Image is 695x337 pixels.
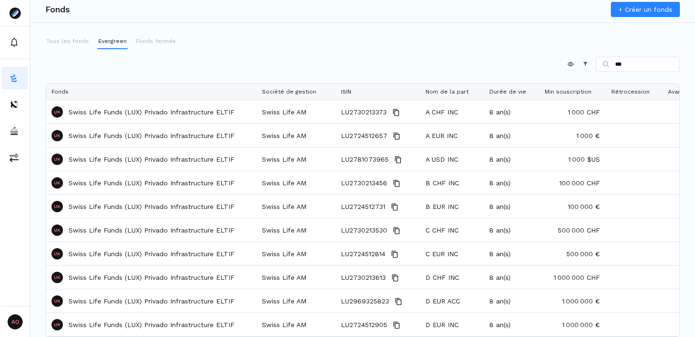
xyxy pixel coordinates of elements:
button: distributors [2,93,28,116]
p: UK [54,204,61,209]
button: Copy [392,154,404,165]
div: 8 an(s) [484,195,539,218]
div: A CHF INC [420,100,484,123]
button: Fonds fermés [135,34,177,49]
span: Durée de vie [489,88,526,95]
p: UK [54,133,61,138]
div: 1 000 000 CHF [539,266,606,289]
a: Swiss Life Funds (LUX) Privado Infrastructure ELTIF [69,320,235,329]
p: Swiss Life Funds (LUX) Privado Infrastructure ELTIF [69,131,235,140]
span: LU2781073965 [341,148,389,171]
div: Swiss Life AM [256,147,335,171]
button: Copy [391,178,402,189]
div: 8 an(s) [484,147,539,171]
p: Tous les fonds [46,37,89,45]
div: Swiss Life AM [256,171,335,194]
div: 1 000 000 € [539,313,606,336]
button: Copy [391,225,402,236]
img: commissions [9,153,19,162]
span: LU2724512731 [341,195,385,218]
button: Copy [390,272,401,284]
button: Copy [391,107,402,118]
div: D EUR INC [420,313,484,336]
div: B CHF INC [420,171,484,194]
div: 1 000 $US [539,147,606,171]
div: Swiss Life AM [256,218,335,242]
a: Swiss Life Funds (LUX) Privado Infrastructure ELTIF [69,273,235,282]
p: UK [54,275,61,280]
div: Swiss Life AM [256,313,335,336]
p: UK [54,157,61,162]
img: funds [9,73,19,83]
a: Swiss Life Funds (LUX) Privado Infrastructure ELTIF [69,155,235,164]
p: UK [54,322,61,327]
p: UK [54,110,61,114]
div: A EUR INC [420,124,484,147]
div: 8 an(s) [484,171,539,194]
div: C EUR INC [420,242,484,265]
div: B EUR INC [420,195,484,218]
button: Tous les fonds [45,34,90,49]
div: 500 000 € [539,242,606,265]
div: Swiss Life AM [256,242,335,265]
button: Copy [393,296,404,307]
div: 500 000 CHF [539,218,606,242]
span: ISIN [341,88,351,95]
div: 8 an(s) [484,100,539,123]
a: + Créer un fonds [611,2,680,17]
button: Copy [391,320,402,331]
span: LU2724512905 [341,313,387,337]
button: commissions [2,146,28,169]
div: 100 000 CHF [539,171,606,194]
div: A USD INC [420,147,484,171]
div: 8 an(s) [484,313,539,336]
div: Swiss Life AM [256,289,335,312]
p: UK [54,228,61,233]
img: distributors [9,100,19,109]
span: LU2730213530 [341,219,387,242]
span: LU2730213456 [341,172,387,195]
span: AO [8,314,23,329]
div: 1 000 € [539,124,606,147]
p: Swiss Life Funds (LUX) Privado Infrastructure ELTIF [69,225,235,235]
span: LU2730213373 [341,101,387,124]
p: UK [54,299,61,303]
span: Société de gestion [262,88,316,95]
span: LU2724512657 [341,124,387,147]
span: LU2969325823 [341,290,389,313]
button: funds [2,67,28,89]
a: Swiss Life Funds (LUX) Privado Infrastructure ELTIF [69,202,235,211]
div: D CHF INC [420,266,484,289]
div: Swiss Life AM [256,100,335,123]
h3: Fonds [45,5,70,14]
div: 8 an(s) [484,218,539,242]
div: C CHF INC [420,218,484,242]
div: 8 an(s) [484,266,539,289]
div: 100 000 € [539,195,606,218]
div: 1 000 CHF [539,100,606,123]
a: Swiss Life Funds (LUX) Privado Infrastructure ELTIF [69,107,235,117]
button: Copy [391,130,402,142]
div: 8 an(s) [484,242,539,265]
p: Swiss Life Funds (LUX) Privado Infrastructure ELTIF [69,296,235,306]
div: Swiss Life AM [256,266,335,289]
div: 8 an(s) [484,289,539,312]
button: asset-managers [2,120,28,142]
span: Fonds [52,88,69,95]
span: LU2724512814 [341,242,385,266]
button: Evergreen [97,34,128,49]
span: LU2730213613 [341,266,386,289]
p: Fonds fermés [136,37,176,45]
a: Swiss Life Funds (LUX) Privado Infrastructure ELTIF [69,178,235,188]
p: Swiss Life Funds (LUX) Privado Infrastructure ELTIF [69,249,235,259]
p: UK [54,181,61,185]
